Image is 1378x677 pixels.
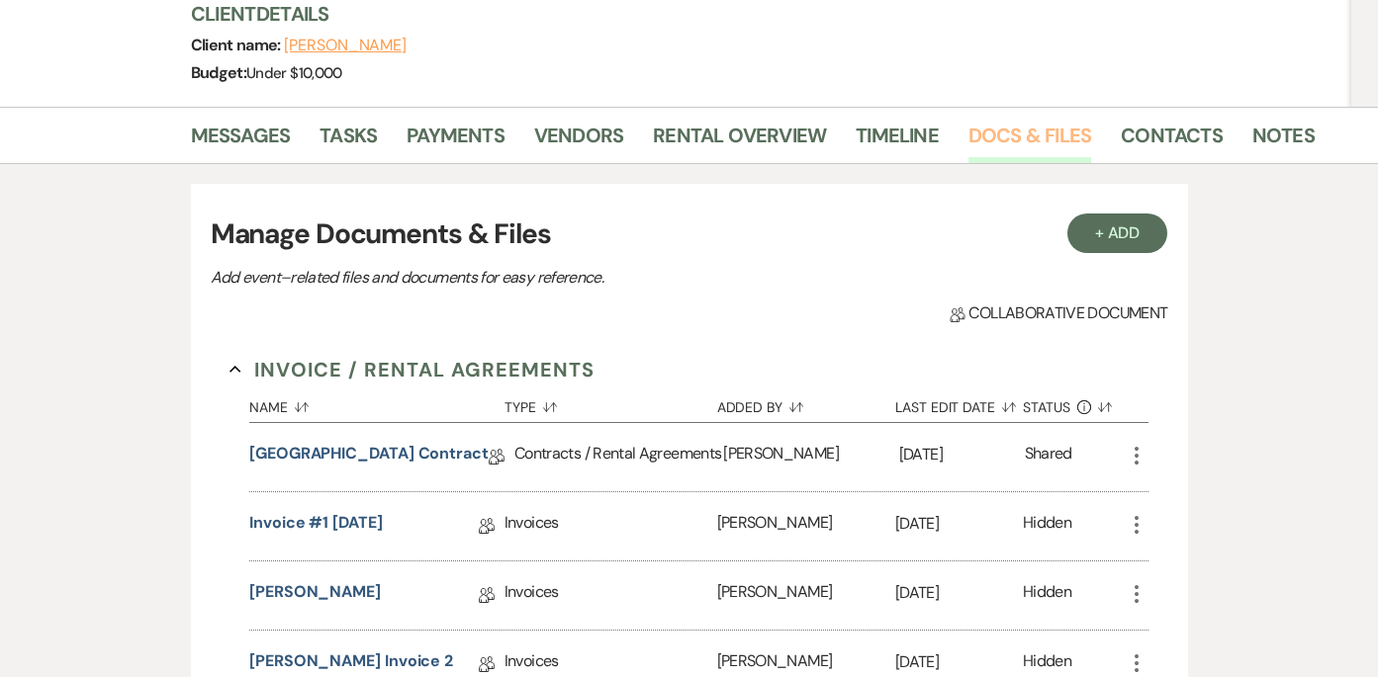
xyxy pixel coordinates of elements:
[534,120,623,163] a: Vendors
[246,63,342,83] span: Under $10,000
[950,301,1167,325] span: Collaborative document
[1023,580,1071,611] div: Hidden
[191,120,291,163] a: Messages
[505,384,717,422] button: Type
[211,213,1168,255] h3: Manage Documents & Files
[1023,511,1071,542] div: Hidden
[717,561,895,630] div: [PERSON_NAME]
[505,561,717,630] div: Invoices
[895,649,1023,675] p: [DATE]
[895,511,1023,537] p: [DATE]
[249,384,505,422] button: Name
[249,580,381,611] a: [PERSON_NAME]
[284,38,407,53] button: [PERSON_NAME]
[320,120,377,163] a: Tasks
[1067,213,1168,253] button: + Add
[1252,120,1315,163] a: Notes
[249,511,383,542] a: Invoice #1 [DATE]
[856,120,939,163] a: Timeline
[211,265,903,291] p: Add event–related files and documents for easy reference.
[1121,120,1223,163] a: Contacts
[899,442,1025,467] p: [DATE]
[653,120,826,163] a: Rental Overview
[895,580,1023,606] p: [DATE]
[968,120,1091,163] a: Docs & Files
[895,384,1023,422] button: Last Edit Date
[1025,442,1072,472] div: Shared
[1023,400,1070,414] span: Status
[505,492,717,560] div: Invoices
[230,355,595,384] button: Invoice / Rental Agreements
[514,423,723,491] div: Contracts / Rental Agreements
[249,442,489,472] a: [GEOGRAPHIC_DATA] Contract
[1023,384,1125,422] button: Status
[723,423,899,491] div: [PERSON_NAME]
[717,492,895,560] div: [PERSON_NAME]
[191,35,285,55] span: Client name:
[407,120,505,163] a: Payments
[717,384,895,422] button: Added By
[191,62,247,83] span: Budget:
